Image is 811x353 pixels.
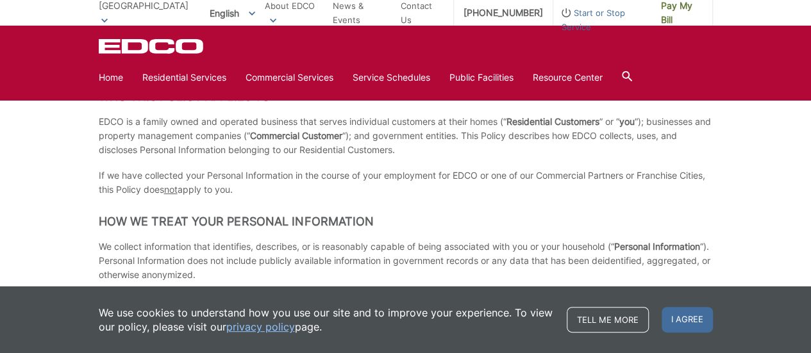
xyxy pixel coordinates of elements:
[99,215,713,229] h2: How We Treat Your Personal Information
[99,70,123,85] a: Home
[99,306,554,334] p: We use cookies to understand how you use our site and to improve your experience. To view our pol...
[142,70,226,85] a: Residential Services
[506,116,599,127] strong: Residential Customers
[250,130,342,141] strong: Commercial Customer
[99,240,713,282] p: We collect information that identifies, describes, or is reasonably capable of being associated w...
[567,307,649,332] a: Tell me more
[353,70,430,85] a: Service Schedules
[226,320,295,334] a: privacy policy
[662,307,713,332] span: I agree
[614,241,700,252] strong: Personal Information
[164,184,178,195] span: not
[99,38,205,54] a: EDCD logo. Return to the homepage.
[619,116,635,127] strong: you
[200,3,265,24] span: English
[449,70,514,85] a: Public Facilities
[99,115,713,157] p: EDCO is a family owned and operated business that serves individual customers at their homes (“ ”...
[533,70,603,85] a: Resource Center
[246,70,333,85] a: Commercial Services
[99,168,713,197] p: If we have collected your Personal Information in the course of your employment for EDCO or one o...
